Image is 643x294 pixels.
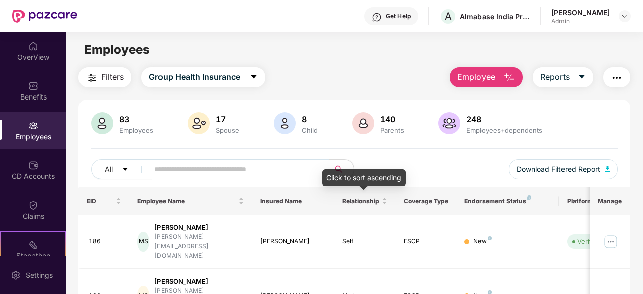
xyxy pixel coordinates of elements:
img: svg+xml;base64,PHN2ZyB4bWxucz0iaHR0cDovL3d3dy53My5vcmcvMjAwMC9zdmciIHdpZHRoPSIyMSIgaGVpZ2h0PSIyMC... [28,240,38,250]
img: svg+xml;base64,PHN2ZyB4bWxucz0iaHR0cDovL3d3dy53My5vcmcvMjAwMC9zdmciIHdpZHRoPSIyNCIgaGVpZ2h0PSIyNC... [611,72,623,84]
div: 248 [464,114,544,124]
div: 140 [378,114,406,124]
div: 83 [117,114,155,124]
span: Employee [457,71,495,83]
div: Almabase India Private Limited [460,12,530,21]
span: caret-down [122,166,129,174]
th: EID [78,187,130,215]
span: caret-down [578,73,586,82]
div: [PERSON_NAME] [551,8,610,17]
img: New Pazcare Logo [12,10,77,23]
img: svg+xml;base64,PHN2ZyBpZD0iQmVuZWZpdHMiIHhtbG5zPSJodHRwOi8vd3d3LnczLm9yZy8yMDAwL3N2ZyIgd2lkdGg9Ij... [28,81,38,91]
img: svg+xml;base64,PHN2ZyB4bWxucz0iaHR0cDovL3d3dy53My5vcmcvMjAwMC9zdmciIHhtbG5zOnhsaW5rPSJodHRwOi8vd3... [188,112,210,134]
div: MS [137,232,149,252]
div: Parents [378,126,406,134]
div: Verified [577,236,601,246]
div: [PERSON_NAME] [154,277,244,286]
th: Coverage Type [395,187,457,215]
div: Stepathon [1,251,65,261]
div: Child [300,126,320,134]
span: Filters [101,71,124,83]
button: Filters [78,67,131,87]
img: manageButton [603,234,619,250]
img: svg+xml;base64,PHN2ZyBpZD0iSG9tZSIgeG1sbnM9Imh0dHA6Ly93d3cudzMub3JnLzIwMDAvc3ZnIiB3aWR0aD0iMjAiIG... [28,41,38,51]
img: svg+xml;base64,PHN2ZyB4bWxucz0iaHR0cDovL3d3dy53My5vcmcvMjAwMC9zdmciIHdpZHRoPSI4IiBoZWlnaHQ9IjgiIH... [527,195,531,200]
div: Self [342,237,387,246]
div: New [473,237,492,246]
img: svg+xml;base64,PHN2ZyB4bWxucz0iaHR0cDovL3d3dy53My5vcmcvMjAwMC9zdmciIHdpZHRoPSIyNCIgaGVpZ2h0PSIyNC... [86,72,98,84]
span: EID [87,197,114,205]
span: search [329,165,349,173]
img: svg+xml;base64,PHN2ZyB4bWxucz0iaHR0cDovL3d3dy53My5vcmcvMjAwMC9zdmciIHhtbG5zOnhsaW5rPSJodHRwOi8vd3... [438,112,460,134]
button: search [329,159,354,179]
button: Employee [450,67,523,87]
span: Employee Name [137,197,236,205]
img: svg+xml;base64,PHN2ZyB4bWxucz0iaHR0cDovL3d3dy53My5vcmcvMjAwMC9zdmciIHhtbG5zOnhsaW5rPSJodHRwOi8vd3... [605,166,610,172]
img: svg+xml;base64,PHN2ZyB4bWxucz0iaHR0cDovL3d3dy53My5vcmcvMjAwMC9zdmciIHhtbG5zOnhsaW5rPSJodHRwOi8vd3... [274,112,296,134]
span: Employees [84,42,150,57]
div: Employees+dependents [464,126,544,134]
span: Relationship [342,197,380,205]
th: Relationship [334,187,395,215]
img: svg+xml;base64,PHN2ZyBpZD0iRHJvcGRvd24tMzJ4MzIiIHhtbG5zPSJodHRwOi8vd3d3LnczLm9yZy8yMDAwL3N2ZyIgd2... [621,12,629,20]
span: Group Health Insurance [149,71,240,83]
th: Manage [590,187,630,215]
div: Get Help [386,12,411,20]
img: svg+xml;base64,PHN2ZyB4bWxucz0iaHR0cDovL3d3dy53My5vcmcvMjAwMC9zdmciIHdpZHRoPSI4IiBoZWlnaHQ9IjgiIH... [488,236,492,240]
div: Employees [117,126,155,134]
th: Insured Name [252,187,334,215]
span: Reports [540,71,570,83]
img: svg+xml;base64,PHN2ZyB4bWxucz0iaHR0cDovL3d3dy53My5vcmcvMjAwMC9zdmciIHhtbG5zOnhsaW5rPSJodHRwOi8vd3... [352,112,374,134]
button: Reportscaret-down [533,67,593,87]
button: Download Filtered Report [509,159,618,179]
div: Click to sort ascending [322,169,406,186]
div: Endorsement Status [464,197,550,205]
div: [PERSON_NAME][EMAIL_ADDRESS][DOMAIN_NAME] [154,232,244,261]
button: Allcaret-down [91,159,152,179]
div: Settings [23,270,56,280]
div: ESCP [404,237,449,246]
div: 186 [89,237,122,246]
img: svg+xml;base64,PHN2ZyBpZD0iU2V0dGluZy0yMHgyMCIgeG1sbnM9Imh0dHA6Ly93d3cudzMub3JnLzIwMDAvc3ZnIiB3aW... [11,270,21,280]
img: svg+xml;base64,PHN2ZyBpZD0iSGVscC0zMngzMiIgeG1sbnM9Imh0dHA6Ly93d3cudzMub3JnLzIwMDAvc3ZnIiB3aWR0aD... [372,12,382,22]
span: Download Filtered Report [517,164,600,175]
th: Employee Name [129,187,252,215]
span: A [445,10,452,22]
button: Group Health Insurancecaret-down [141,67,265,87]
div: [PERSON_NAME] [154,223,244,232]
div: [PERSON_NAME] [260,237,326,246]
img: svg+xml;base64,PHN2ZyBpZD0iQ2xhaW0iIHhtbG5zPSJodHRwOi8vd3d3LnczLm9yZy8yMDAwL3N2ZyIgd2lkdGg9IjIwIi... [28,200,38,210]
span: All [105,164,113,175]
img: svg+xml;base64,PHN2ZyBpZD0iRW1wbG95ZWVzIiB4bWxucz0iaHR0cDovL3d3dy53My5vcmcvMjAwMC9zdmciIHdpZHRoPS... [28,121,38,131]
div: Admin [551,17,610,25]
img: svg+xml;base64,PHN2ZyB4bWxucz0iaHR0cDovL3d3dy53My5vcmcvMjAwMC9zdmciIHhtbG5zOnhsaW5rPSJodHRwOi8vd3... [503,72,515,84]
div: 17 [214,114,242,124]
div: 8 [300,114,320,124]
img: svg+xml;base64,PHN2ZyB4bWxucz0iaHR0cDovL3d3dy53My5vcmcvMjAwMC9zdmciIHhtbG5zOnhsaW5rPSJodHRwOi8vd3... [91,112,113,134]
div: Platform Status [567,197,622,205]
div: Spouse [214,126,242,134]
span: caret-down [250,73,258,82]
img: svg+xml;base64,PHN2ZyBpZD0iQ0RfQWNjb3VudHMiIGRhdGEtbmFtZT0iQ0QgQWNjb3VudHMiIHhtbG5zPSJodHRwOi8vd3... [28,160,38,170]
